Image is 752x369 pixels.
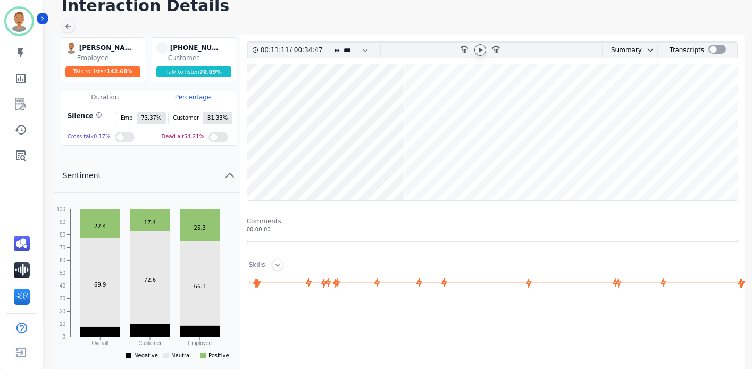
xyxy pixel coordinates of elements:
[642,46,655,54] button: chevron down
[156,42,168,54] span: -
[138,340,162,346] text: Customer
[65,66,141,77] div: Talk to listen
[60,270,66,276] text: 50
[194,225,205,231] text: 25.3
[65,112,102,124] div: Silence
[107,69,133,74] span: 142.68 %
[94,223,106,229] text: 22.4
[54,170,110,181] span: Sentiment
[60,232,66,238] text: 80
[60,257,66,263] text: 60
[188,340,212,346] text: Employee
[199,69,222,75] span: 70.09 %
[144,220,156,225] text: 17.4
[60,308,66,314] text: 20
[162,129,205,145] div: Dead air 54.21 %
[170,42,223,54] div: [PHONE_NUMBER]
[603,43,642,58] div: Summary
[208,353,229,358] text: Positive
[60,283,66,289] text: 40
[60,219,66,225] text: 90
[79,42,132,54] div: [PERSON_NAME]
[249,261,265,271] div: Skills
[144,277,156,283] text: 72.6
[56,206,65,212] text: 100
[156,66,232,77] div: Talk to listen
[194,283,205,289] text: 66.1
[60,296,66,301] text: 30
[247,217,738,225] div: Comments
[60,321,66,327] text: 10
[61,91,149,103] div: Duration
[60,245,66,250] text: 70
[149,91,237,103] div: Percentage
[203,112,232,124] span: 81.33 %
[134,353,158,358] text: Negative
[94,282,106,288] text: 69.9
[261,43,325,58] div: /
[77,54,143,62] div: Employee
[261,43,290,58] div: 00:11:11
[137,112,165,124] span: 73.37 %
[292,43,321,58] div: 00:34:47
[6,9,32,34] img: Bordered avatar
[68,129,111,145] div: Cross talk 0.17 %
[146,330,153,336] text: 10
[168,54,233,62] div: Customer
[169,112,203,124] span: Customer
[91,340,108,346] text: Overall
[54,158,240,193] button: Sentiment chevron up
[646,46,655,54] svg: chevron down
[223,169,236,182] svg: chevron up
[670,43,704,58] div: Transcripts
[171,353,191,358] text: Neutral
[247,225,738,233] div: 00:00:00
[116,112,137,124] span: Emp
[62,334,65,340] text: 0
